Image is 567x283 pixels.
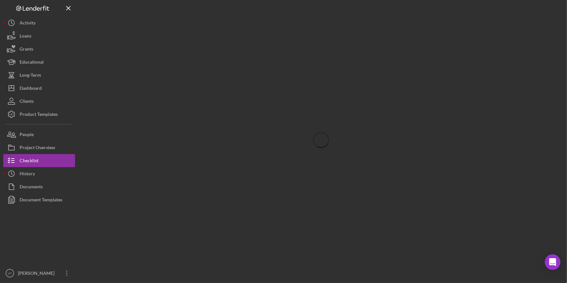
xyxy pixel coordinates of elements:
button: Project Overview [3,141,75,154]
button: Checklist [3,154,75,167]
button: Long-Term [3,69,75,82]
div: People [20,128,34,143]
div: Grants [20,42,33,57]
button: People [3,128,75,141]
button: Dashboard [3,82,75,95]
button: Educational [3,55,75,69]
div: Document Templates [20,193,62,208]
button: Documents [3,180,75,193]
div: [PERSON_NAME] [16,267,59,281]
button: Loans [3,29,75,42]
div: Loans [20,29,31,44]
button: History [3,167,75,180]
button: Clients [3,95,75,108]
div: History [20,167,35,182]
button: Product Templates [3,108,75,121]
div: Dashboard [20,82,42,96]
div: Open Intercom Messenger [545,254,560,270]
div: Checklist [20,154,38,169]
button: VT[PERSON_NAME] [3,267,75,280]
div: Clients [20,95,34,109]
div: Project Overview [20,141,55,156]
div: Long-Term [20,69,41,83]
button: Activity [3,16,75,29]
div: Activity [20,16,36,31]
div: Documents [20,180,43,195]
div: Product Templates [20,108,58,122]
button: Document Templates [3,193,75,206]
text: VT [8,272,12,275]
button: Grants [3,42,75,55]
div: Educational [20,55,44,70]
